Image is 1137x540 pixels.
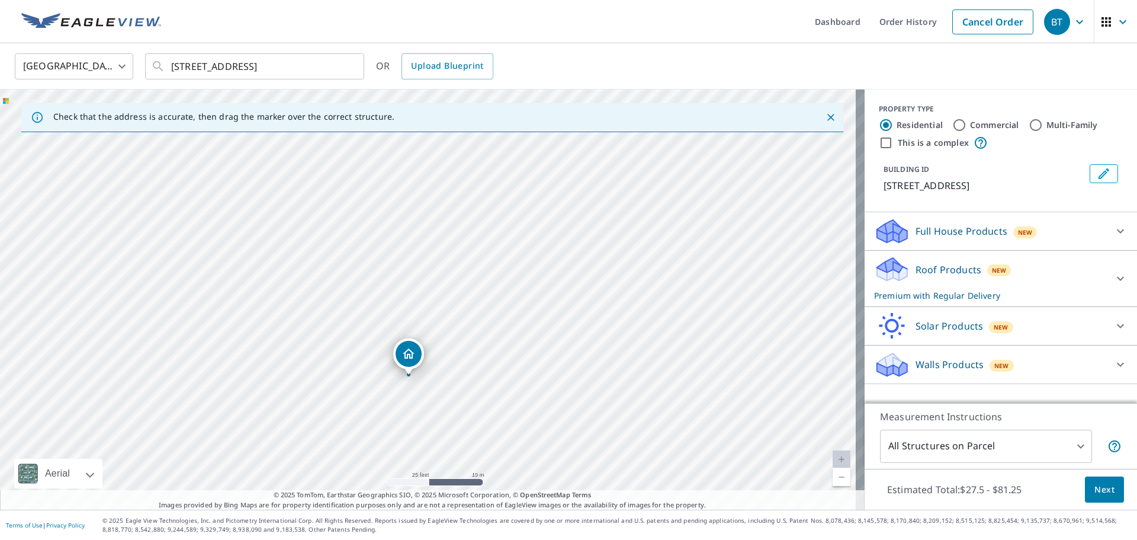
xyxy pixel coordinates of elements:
span: New [994,361,1009,370]
div: PROPERTY TYPE [879,104,1123,114]
button: Close [823,110,839,125]
span: Your report will include each building or structure inside the parcel boundary. In some cases, du... [1107,439,1122,453]
a: Privacy Policy [46,521,85,529]
label: Residential [897,119,943,131]
p: Full House Products [916,224,1007,238]
div: BT [1044,9,1070,35]
span: © 2025 TomTom, Earthstar Geographics SIO, © 2025 Microsoft Corporation, © [274,490,592,500]
p: Premium with Regular Delivery [874,289,1106,302]
div: Aerial [14,459,102,488]
span: New [1018,228,1033,237]
a: Upload Blueprint [402,53,493,79]
a: Current Level 20, Zoom Out [833,468,850,486]
input: Search by address or latitude-longitude [171,50,340,83]
span: New [994,322,1008,332]
button: Next [1085,477,1124,503]
p: Solar Products [916,319,983,333]
div: Full House ProductsNew [874,217,1128,245]
div: [GEOGRAPHIC_DATA] [15,50,133,83]
span: Upload Blueprint [411,59,483,74]
div: Walls ProductsNew [874,350,1128,379]
a: Current Level 20, Zoom In Disabled [833,450,850,468]
label: This is a complex [898,137,969,149]
p: Walls Products [916,357,984,372]
p: BUILDING ID [884,164,929,174]
span: New [992,266,1007,275]
a: OpenStreetMap [520,490,570,499]
div: Aerial [41,459,73,488]
label: Commercial [970,119,1019,131]
p: [STREET_ADDRESS] [884,178,1085,193]
div: Solar ProductsNew [874,312,1128,340]
div: OR [376,53,493,79]
p: © 2025 Eagle View Technologies, Inc. and Pictometry International Corp. All Rights Reserved. Repo... [102,516,1131,534]
p: Roof Products [916,263,981,277]
p: Check that the address is accurate, then drag the marker over the correct structure. [53,111,394,122]
label: Multi-Family [1046,119,1098,131]
p: | [6,522,85,529]
div: Dropped pin, building 1, Residential property, 30 Church Hollow Rd Petersburg, NY 12138 [393,338,424,375]
a: Terms [572,490,592,499]
p: Measurement Instructions [880,410,1122,424]
button: Edit building 1 [1090,164,1118,183]
img: EV Logo [21,13,161,31]
p: Estimated Total: $27.5 - $81.25 [878,477,1032,503]
a: Cancel Order [952,9,1033,34]
div: All Structures on Parcel [880,430,1092,463]
div: Roof ProductsNewPremium with Regular Delivery [874,255,1128,302]
a: Terms of Use [6,521,43,529]
span: Next [1094,483,1114,497]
